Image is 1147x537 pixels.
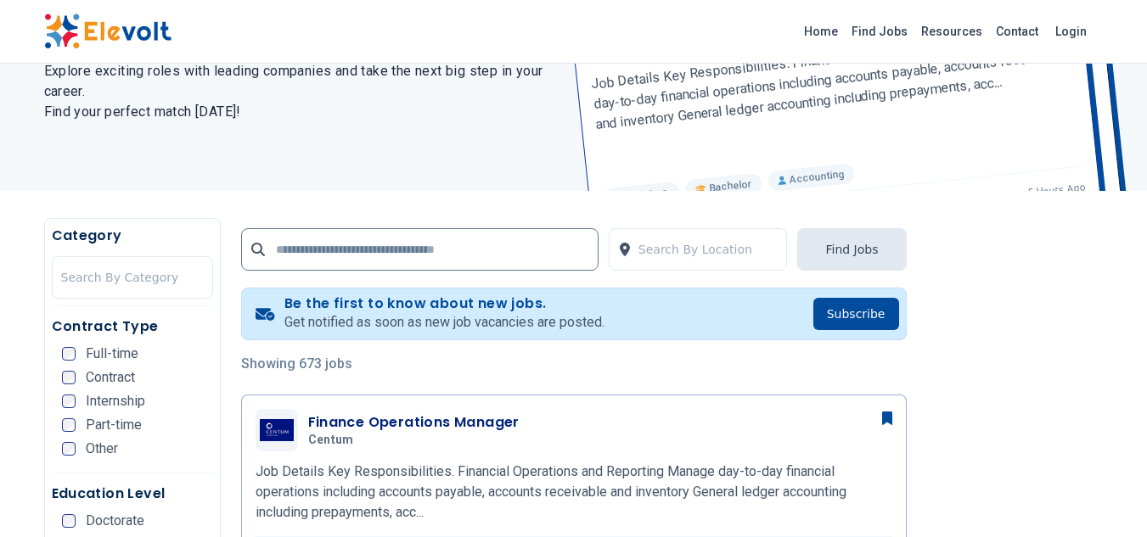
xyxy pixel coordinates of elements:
a: Find Jobs [845,18,914,45]
input: Full-time [62,347,76,361]
button: Subscribe [813,298,899,330]
input: Contract [62,371,76,384]
span: Full-time [86,347,138,361]
button: Find Jobs [797,228,906,271]
h3: Finance Operations Manager [308,412,520,433]
span: Other [86,442,118,456]
span: Internship [86,394,145,408]
span: Contract [86,371,135,384]
input: Internship [62,394,76,408]
h5: Education Level [52,484,213,504]
input: Doctorate [62,514,76,528]
p: Showing 673 jobs [241,354,907,374]
input: Other [62,442,76,456]
a: Contact [989,18,1045,45]
img: Centum [260,419,294,441]
p: Job Details Key Responsibilities. Financial Operations and Reporting Manage day-to-day financial ... [256,461,892,523]
span: Centum [308,433,354,448]
input: Part-time [62,418,76,432]
h4: Be the first to know about new jobs. [284,295,604,312]
a: Login [1045,14,1097,48]
h5: Contract Type [52,316,213,337]
img: Elevolt [44,14,171,49]
span: Part-time [86,418,142,432]
iframe: Chat Widget [1062,456,1147,537]
h2: Explore exciting roles with leading companies and take the next big step in your career. Find you... [44,61,554,122]
a: Resources [914,18,989,45]
h5: Category [52,226,213,246]
a: Home [797,18,845,45]
span: Doctorate [86,514,144,528]
p: Get notified as soon as new job vacancies are posted. [284,312,604,333]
